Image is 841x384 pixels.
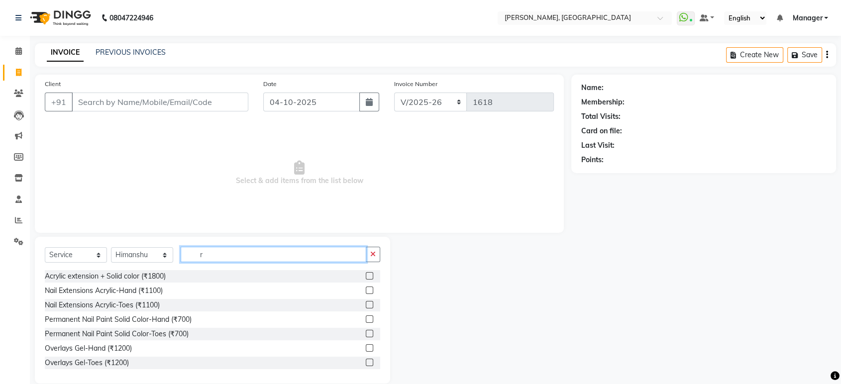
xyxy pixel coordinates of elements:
div: Points: [581,155,604,165]
span: Manager [792,13,822,23]
div: Card on file: [581,126,622,136]
label: Client [45,80,61,89]
div: Overlays Gel-Toes (₹1200) [45,358,129,368]
input: Search or Scan [181,247,366,262]
img: logo [25,4,94,32]
div: Permanent Nail Paint Solid Color-Toes (₹700) [45,329,189,339]
b: 08047224946 [109,4,153,32]
input: Search by Name/Mobile/Email/Code [72,93,248,111]
span: Select & add items from the list below [45,123,554,223]
div: Nail Extensions Acrylic-Hand (₹1100) [45,286,163,296]
button: Create New [726,47,783,63]
div: Permanent Nail Paint Solid Color-Hand (₹700) [45,314,192,325]
div: Last Visit: [581,140,615,151]
a: PREVIOUS INVOICES [96,48,166,57]
div: Overlays Gel-Hand (₹1200) [45,343,132,354]
div: Nail Extensions Acrylic-Toes (₹1100) [45,300,160,310]
div: Total Visits: [581,111,621,122]
button: Save [787,47,822,63]
button: +91 [45,93,73,111]
label: Invoice Number [394,80,437,89]
a: INVOICE [47,44,84,62]
div: Acrylic extension + Solid color (₹1800) [45,271,166,282]
div: Membership: [581,97,625,107]
div: Name: [581,83,604,93]
label: Date [263,80,277,89]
